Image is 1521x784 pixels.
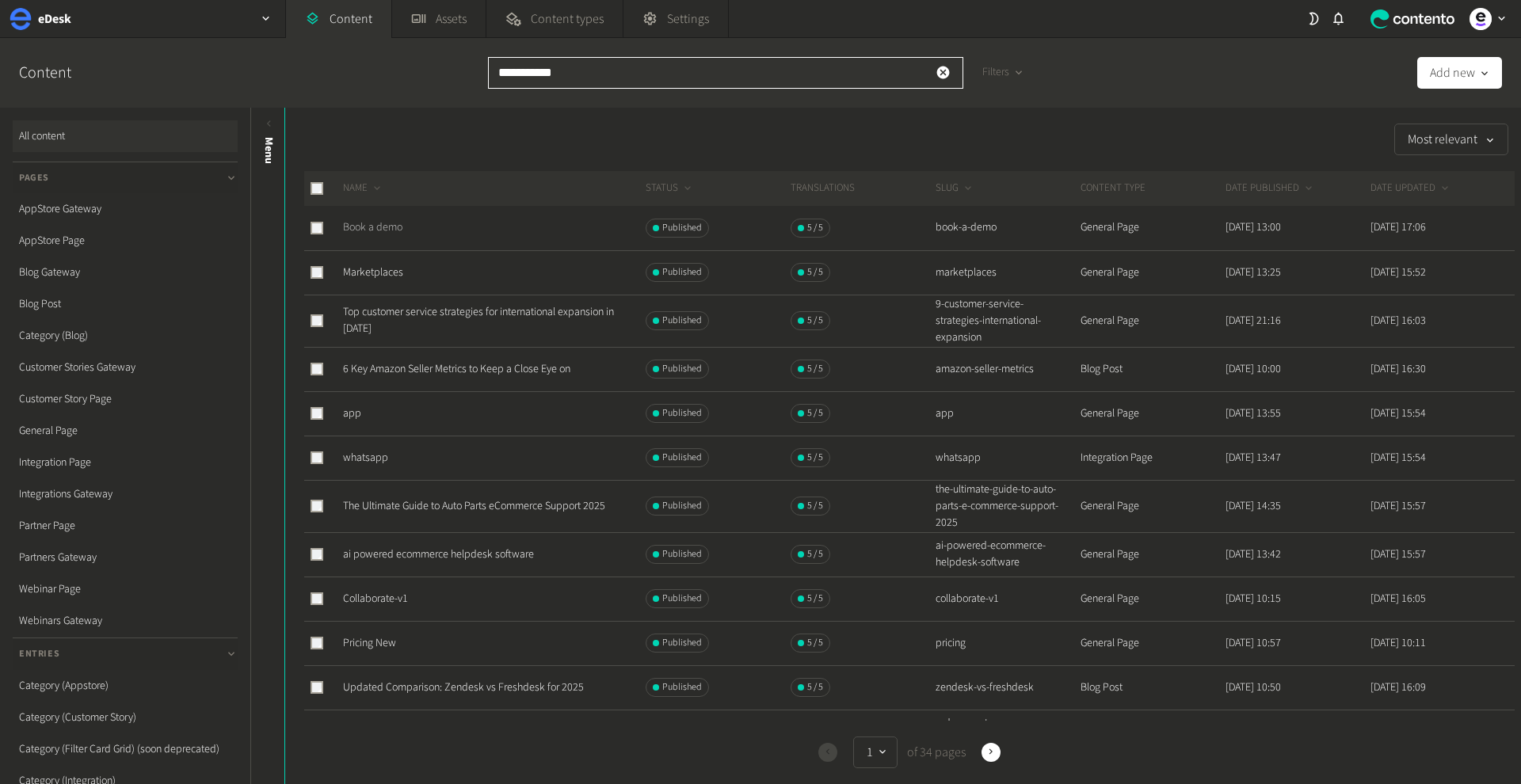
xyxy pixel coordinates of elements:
[13,352,238,383] a: Customer Stories Gateway
[970,57,1037,89] button: Filters
[1370,498,1426,514] time: [DATE] 15:57
[13,702,238,733] a: Category (Customer Story)
[807,636,823,650] span: 5 / 5
[13,573,238,605] a: Webinar Page
[1370,450,1426,466] time: [DATE] 15:54
[13,120,238,152] a: All content
[13,415,238,447] a: General Page
[1370,265,1426,280] time: [DATE] 15:52
[13,670,238,702] a: Category (Appstore)
[343,181,383,196] button: NAME
[935,621,1080,665] td: pricing
[1370,313,1426,329] time: [DATE] 16:03
[1394,124,1508,155] button: Most relevant
[1080,480,1225,532] td: General Page
[13,257,238,288] a: Blog Gateway
[667,10,709,29] span: Settings
[343,361,570,377] a: 6 Key Amazon Seller Metrics to Keep a Close Eye on
[13,605,238,637] a: Webinars Gateway
[1080,436,1225,480] td: Integration Page
[261,137,277,164] span: Menu
[662,547,702,561] span: Published
[904,743,966,762] span: of 34 pages
[1226,265,1281,280] time: [DATE] 13:25
[13,288,238,320] a: Blog Post
[807,406,823,421] span: 5 / 5
[807,547,823,561] span: 5 / 5
[13,447,238,478] a: Integration Page
[13,510,238,542] a: Partner Page
[935,436,1080,480] td: whatsapp
[19,171,49,185] span: Pages
[1370,361,1426,377] time: [DATE] 16:30
[1080,665,1225,710] td: Blog Post
[662,680,702,695] span: Published
[19,61,108,85] h2: Content
[343,498,605,514] a: The Ultimate Guide to Auto Parts eCommerce Support 2025
[853,736,898,768] button: 1
[1080,250,1225,295] td: General Page
[343,635,396,651] a: Pricing New
[10,8,32,30] img: eDesk
[1417,57,1502,89] button: Add new
[982,64,1009,81] span: Filters
[1226,313,1281,329] time: [DATE] 21:16
[1080,532,1225,577] td: General Page
[343,679,584,695] a: Updated Comparison: Zendesk vs Freshdesk for 2025
[807,314,823,328] span: 5 / 5
[13,383,238,415] a: Customer Story Page
[662,265,702,280] span: Published
[343,304,614,337] a: Top customer service strategies for international expansion in [DATE]
[662,314,702,328] span: Published
[1226,219,1281,235] time: [DATE] 13:00
[1080,171,1225,206] th: CONTENT TYPE
[1226,498,1281,514] time: [DATE] 14:35
[807,221,823,235] span: 5 / 5
[13,478,238,510] a: Integrations Gateway
[1080,295,1225,347] td: General Page
[790,171,935,206] th: Translations
[646,181,694,196] button: STATUS
[1226,405,1281,421] time: [DATE] 13:55
[1226,635,1281,651] time: [DATE] 10:57
[935,347,1080,391] td: amazon-seller-metrics
[1370,591,1426,607] time: [DATE] 16:05
[343,405,361,421] a: app
[807,265,823,280] span: 5 / 5
[1080,391,1225,436] td: General Page
[807,451,823,465] span: 5 / 5
[19,647,59,661] span: Entries
[935,532,1080,577] td: ai-powered-ecommerce-helpdesk-software
[13,193,238,225] a: AppStore Gateway
[662,592,702,606] span: Published
[1226,361,1281,377] time: [DATE] 10:00
[935,250,1080,295] td: marketplaces
[343,450,388,466] a: whatsapp
[807,362,823,376] span: 5 / 5
[935,665,1080,710] td: zendesk-vs-freshdesk
[662,221,702,235] span: Published
[13,225,238,257] a: AppStore Page
[807,680,823,695] span: 5 / 5
[935,206,1080,250] td: book-a-demo
[935,710,1080,754] td: reduce-customer-response-times
[13,733,238,765] a: Category (Filter Card Grid) (soon deprecated)
[1226,679,1281,695] time: [DATE] 10:50
[807,592,823,606] span: 5 / 5
[1080,621,1225,665] td: General Page
[935,295,1080,347] td: 9-customer-service-strategies-international-expansion
[662,636,702,650] span: Published
[935,391,1080,436] td: app
[38,10,71,29] h2: eDesk
[343,219,402,235] a: Book a demo
[1226,450,1281,466] time: [DATE] 13:47
[662,406,702,421] span: Published
[807,499,823,513] span: 5 / 5
[935,480,1080,532] td: the-ultimate-guide-to-auto-parts-e-commerce-support-2025
[531,10,604,29] span: Content types
[936,181,974,196] button: SLUG
[343,546,534,562] a: ai powered ecommerce helpdesk software
[1080,577,1225,621] td: General Page
[662,451,702,465] span: Published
